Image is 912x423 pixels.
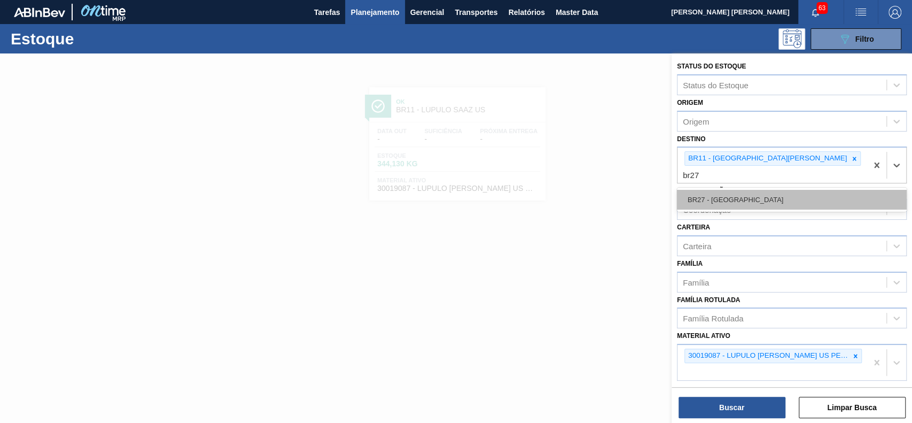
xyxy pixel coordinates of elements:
div: Família Rotulada [683,314,743,323]
div: BR27 - [GEOGRAPHIC_DATA] [677,190,907,210]
span: Relatórios [508,6,544,19]
img: Logout [888,6,901,19]
img: TNhmsLtSVTkK8tSr43FrP2fwEKptu5GPRR3wAAAABJRU5ErkJggg== [14,7,65,17]
div: Status do Estoque [683,80,749,89]
span: Filtro [855,35,874,43]
h1: Estoque [11,33,167,45]
span: Tarefas [314,6,340,19]
div: Origem [683,117,709,126]
img: userActions [854,6,867,19]
div: Pogramando: nenhum usuário selecionado [778,28,805,50]
div: Carteira [683,241,711,250]
label: Destino [677,135,705,143]
label: Material ativo [677,332,730,340]
span: 63 [816,2,828,14]
div: Família [683,278,709,287]
label: Família [677,260,703,267]
span: Master Data [556,6,598,19]
label: Origem [677,99,703,106]
label: Coordenação [677,187,729,195]
button: Filtro [810,28,901,50]
label: Carteira [677,224,710,231]
button: Notificações [798,5,832,20]
div: BR11 - [GEOGRAPHIC_DATA][PERSON_NAME] [685,152,848,165]
span: Planejamento [350,6,399,19]
div: 30019087 - LUPULO [PERSON_NAME] US PELLET HOSPTEINER [685,349,849,363]
span: Transportes [455,6,497,19]
label: Status do Estoque [677,63,746,70]
span: Gerencial [410,6,445,19]
label: Família Rotulada [677,296,740,304]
